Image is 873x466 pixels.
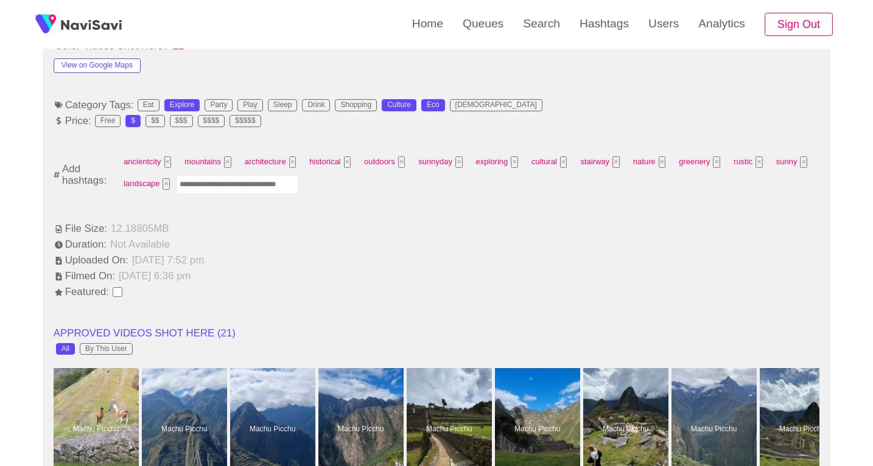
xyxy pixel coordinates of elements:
span: landscape [120,175,174,193]
div: [DEMOGRAPHIC_DATA] [455,101,537,110]
span: greenery [675,153,724,172]
button: Tag at index 8 with value 6172 focussed. Press backspace to remove [612,156,620,168]
span: Add hashtags: [61,163,116,187]
button: Tag at index 9 with value 584 focussed. Press backspace to remove [659,156,666,168]
button: Sign Out [765,13,833,37]
img: fireSpot [61,18,122,30]
span: cultural [528,153,571,172]
button: Tag at index 5 with value 2323 focussed. Press backspace to remove [455,156,463,168]
button: Tag at index 4 with value 2341 focussed. Press backspace to remove [398,156,405,168]
div: $$$$$ [235,117,255,125]
button: Tag at index 1 with value 316 focussed. Press backspace to remove [224,156,231,168]
span: Featured: [54,286,110,297]
span: Duration: [54,238,108,250]
div: $$$ [175,117,188,125]
div: Drink [307,101,324,110]
span: rustic [730,153,766,172]
span: 12.18805 MB [110,223,170,234]
div: All [61,345,69,353]
div: By This User [85,345,127,353]
span: stairway [577,153,623,172]
div: Eco [427,101,440,110]
input: Enter tag here and press return [177,175,298,194]
div: Culture [387,101,411,110]
span: exploring [472,153,522,172]
button: Tag at index 3 with value 3079 focussed. Press backspace to remove [344,156,351,168]
img: fireSpot [30,9,61,40]
span: sunny [773,153,811,172]
button: Tag at index 11 with value 2454 focussed. Press backspace to remove [756,156,763,168]
span: Price: [54,115,93,127]
div: $ [131,117,135,125]
span: Not Available [109,238,171,250]
button: View on Google Maps [54,58,141,73]
span: nature [629,153,669,172]
button: Tag at index 0 with value 76771 focussed. Press backspace to remove [164,156,172,168]
a: View on Google Maps [54,58,141,70]
div: Sleep [273,101,292,110]
span: Uploaded On: [54,254,130,266]
div: $$$$ [203,117,220,125]
button: Tag at index 2 with value 2391 focussed. Press backspace to remove [289,156,296,168]
div: Play [243,101,257,110]
span: mountains [181,153,235,172]
div: Free [100,117,116,125]
span: historical [306,153,354,172]
span: [DATE] 7:52 pm [131,254,206,266]
div: Explore [170,101,195,110]
div: Shopping [340,101,371,110]
div: Party [210,101,227,110]
span: sunnyday [415,153,466,172]
button: Tag at index 13 with value 2603 focussed. Press backspace to remove [163,178,170,190]
span: outdoors [360,153,408,172]
div: Eat [143,101,154,110]
button: Tag at index 10 with value 2516 focussed. Press backspace to remove [713,156,720,168]
li: APPROVED VIDEOS SHOT HERE ( 21 ) [54,325,820,340]
span: ancientcity [120,153,175,172]
button: Tag at index 12 with value 2310 focussed. Press backspace to remove [800,156,807,168]
button: Tag at index 6 with value 3617 focussed. Press backspace to remove [511,156,518,168]
span: Category Tags: [54,99,135,111]
span: File Size: [54,223,108,234]
span: Filmed On: [54,270,116,282]
span: architecture [241,153,300,172]
div: $$ [151,117,159,125]
button: Tag at index 7 with value 3306 focussed. Press backspace to remove [560,156,567,168]
span: [DATE] 6:36 pm [117,270,192,282]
